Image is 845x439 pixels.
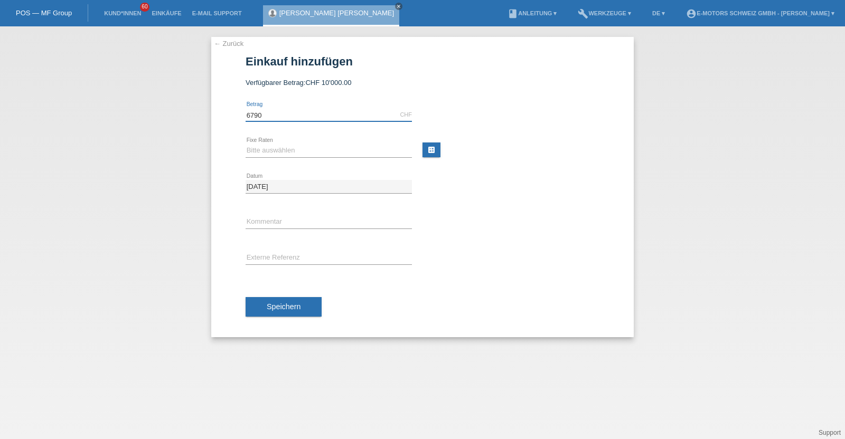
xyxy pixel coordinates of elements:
span: 60 [140,3,149,12]
a: close [395,3,402,10]
a: account_circleE-Motors Schweiz GmbH - [PERSON_NAME] ▾ [681,10,840,16]
a: calculate [422,142,440,157]
a: bookAnleitung ▾ [502,10,562,16]
span: CHF 10'000.00 [305,79,351,87]
a: ← Zurück [214,40,243,47]
div: Verfügbarer Betrag: [246,79,599,87]
i: calculate [427,146,436,154]
h1: Einkauf hinzufügen [246,55,599,68]
a: buildWerkzeuge ▾ [572,10,636,16]
i: close [396,4,401,9]
div: CHF [400,111,412,118]
a: POS — MF Group [16,9,72,17]
a: Einkäufe [146,10,186,16]
a: Support [819,429,841,436]
i: build [578,8,588,19]
a: Kund*innen [99,10,146,16]
span: Speichern [267,302,301,311]
button: Speichern [246,297,322,317]
i: account_circle [686,8,697,19]
a: DE ▾ [647,10,670,16]
i: book [508,8,518,19]
a: [PERSON_NAME] [PERSON_NAME] [279,9,394,17]
a: E-Mail Support [187,10,247,16]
